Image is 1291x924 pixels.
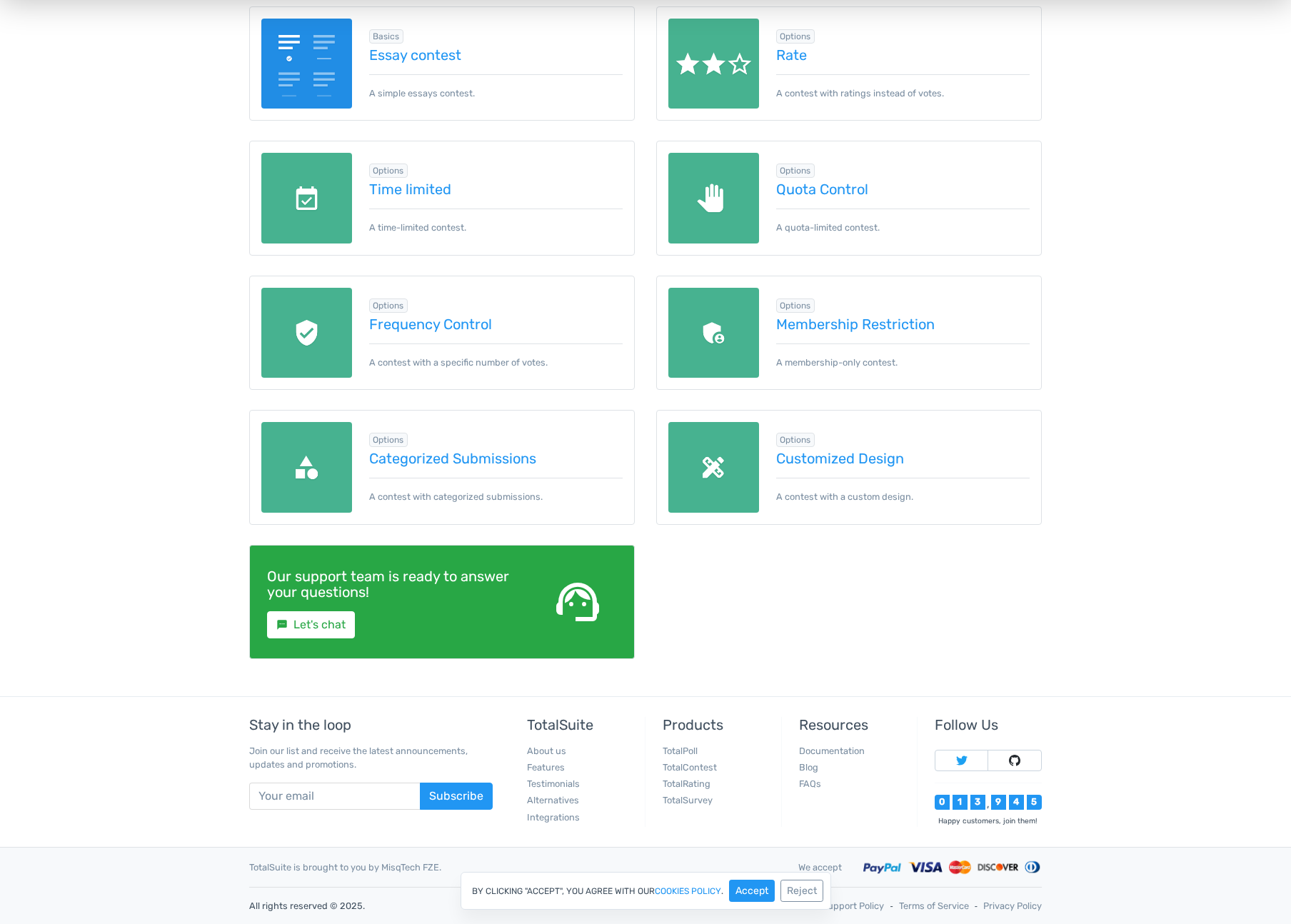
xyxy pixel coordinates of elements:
span: Browse all in Options [369,433,408,447]
a: Customized Design [776,451,1030,466]
a: Documentation [799,745,865,756]
a: Categorized Submissions [369,451,623,466]
div: 9 [991,795,1006,810]
button: Subscribe [420,783,493,810]
img: Follow TotalSuite on Twitter [956,755,968,766]
span: Browse all in Options [776,164,815,178]
p: A membership-only contest. [776,343,1030,369]
span: Browse all in Options [776,29,815,44]
button: Accept [729,880,775,902]
img: members-only.png.webp [668,288,759,378]
h5: Products [663,717,770,733]
img: recaptcha.png.webp [261,288,352,378]
p: A contest with a custom design. [776,478,1030,503]
a: Features [527,762,565,773]
span: Browse all in Options [776,298,815,313]
a: smsLet's chat [267,611,355,638]
img: quota-limited.png.webp [668,153,759,243]
div: 3 [970,795,985,810]
img: date-limited.png.webp [261,153,352,243]
a: About us [527,745,566,756]
span: Browse all in Options [776,433,815,447]
div: TotalSuite is brought to you by MisqTech FZE. [238,860,788,874]
p: A quota-limited contest. [776,209,1030,234]
a: FAQs [799,778,821,789]
div: 4 [1009,795,1024,810]
p: Join our list and receive the latest announcements, updates and promotions. [249,744,493,771]
div: 0 [935,795,950,810]
p: A simple essays contest. [369,74,623,100]
a: Rate [776,47,1030,63]
a: TotalRating [663,778,710,789]
p: A contest with a specific number of votes. [369,343,623,369]
a: Membership Restriction [776,316,1030,332]
a: TotalPoll [663,745,698,756]
input: Your email [249,783,421,810]
a: Blog [799,762,818,773]
p: A contest with categorized submissions. [369,478,623,503]
a: Quota Control [776,181,1030,197]
div: By clicking "Accept", you agree with our . [461,872,831,910]
h5: TotalSuite [527,717,634,733]
img: categories.png.webp [261,422,352,513]
a: cookies policy [655,887,721,895]
h4: Our support team is ready to answer your questions! [267,568,516,600]
img: rate.png.webp [668,19,759,109]
div: Happy customers, join them! [935,815,1042,826]
img: Follow TotalSuite on Github [1009,755,1020,766]
a: Integrations [527,812,580,823]
img: Accepted payment methods [863,859,1042,875]
p: A time-limited contest. [369,209,623,234]
a: Time limited [369,181,623,197]
div: , [985,800,991,810]
span: support_agent [552,576,603,628]
a: Frequency Control [369,316,623,332]
div: 5 [1027,795,1042,810]
span: Browse all in Options [369,164,408,178]
h5: Stay in the loop [249,717,493,733]
span: Browse all in Options [369,298,408,313]
div: 1 [953,795,968,810]
img: essay-contest.png.webp [261,19,352,109]
p: A contest with ratings instead of votes. [776,74,1030,100]
a: Essay contest [369,47,623,63]
h5: Follow Us [935,717,1042,733]
button: Reject [780,880,823,902]
small: sms [276,619,288,631]
img: custom-design.png.webp [668,422,759,513]
a: TotalSurvey [663,795,713,805]
a: TotalContest [663,762,717,773]
h5: Resources [799,717,906,733]
div: We accept [788,860,853,874]
a: Alternatives [527,795,579,805]
a: Testimonials [527,778,580,789]
span: Browse all in Basics [369,29,404,44]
